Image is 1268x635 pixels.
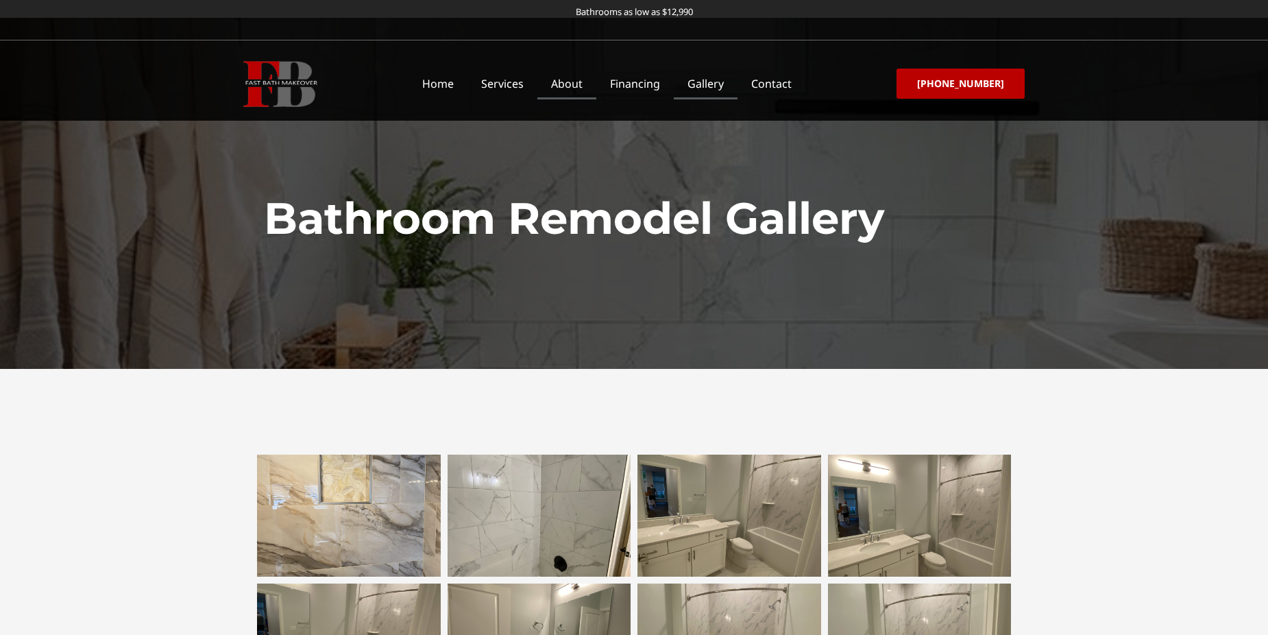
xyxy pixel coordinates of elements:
[264,188,1004,250] h1: Bathroom Remodel Gallery
[409,68,467,99] a: Home
[917,79,1004,88] span: [PHONE_NUMBER]
[467,68,537,99] a: Services
[596,68,674,99] a: Financing
[537,68,596,99] a: About
[243,61,317,107] img: Fast Bath Makeover icon
[897,69,1025,99] a: [PHONE_NUMBER]
[674,68,737,99] a: Gallery
[737,68,805,99] a: Contact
